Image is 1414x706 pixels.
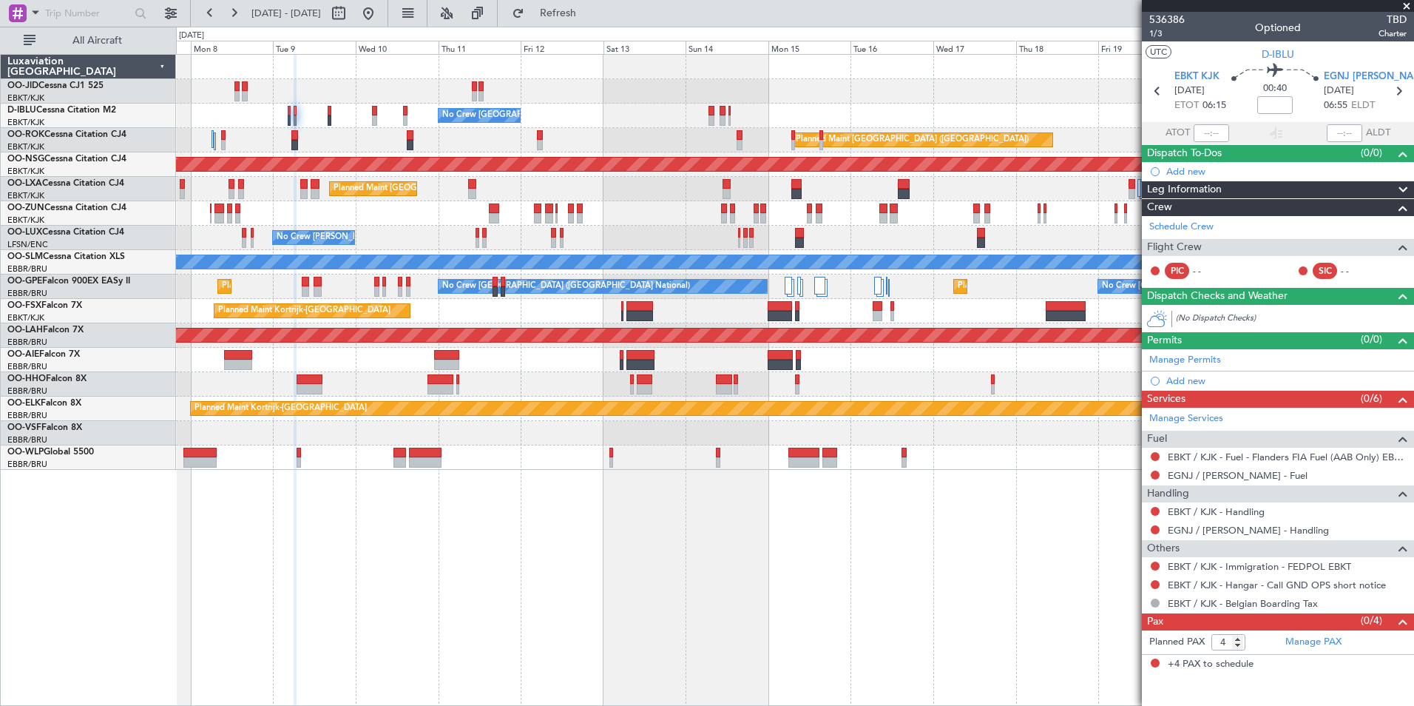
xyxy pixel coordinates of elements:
span: Leg Information [1147,181,1222,198]
a: EBBR/BRU [7,337,47,348]
span: (0/0) [1361,332,1382,347]
span: All Aircraft [38,36,156,46]
a: Manage PAX [1285,635,1342,650]
a: Manage Permits [1149,353,1221,368]
div: Planned Maint [GEOGRAPHIC_DATA] ([GEOGRAPHIC_DATA]) [796,129,1029,151]
a: D-IBLUCessna Citation M2 [7,106,116,115]
a: OO-ZUNCessna Citation CJ4 [7,204,126,212]
a: OO-ROKCessna Citation CJ4 [7,130,126,139]
a: OO-VSFFalcon 8X [7,423,82,432]
a: OO-LAHFalcon 7X [7,326,84,334]
span: OO-NSG [7,155,44,164]
span: ATOT [1166,126,1190,141]
div: No Crew [PERSON_NAME] ([PERSON_NAME]) [277,226,454,249]
button: All Aircraft [16,29,160,53]
span: Fuel [1147,431,1167,448]
div: - - [1193,264,1226,278]
span: Pax [1147,613,1163,631]
a: EBKT / KJK - Belgian Boarding Tax [1168,597,1318,610]
input: Trip Number [45,2,130,24]
a: EBBR/BRU [7,361,47,372]
div: Thu 11 [439,41,521,54]
div: Mon 15 [768,41,851,54]
div: Sun 14 [686,41,768,54]
div: Planned Maint [GEOGRAPHIC_DATA] ([GEOGRAPHIC_DATA] National) [334,178,601,200]
div: [DATE] [179,30,204,42]
span: D-IBLU [1262,47,1294,62]
div: - - [1341,264,1374,278]
a: EBKT / KJK - Handling [1168,505,1265,518]
span: EBKT KJK [1174,70,1220,84]
div: Mon 8 [191,41,274,54]
div: Wed 17 [933,41,1016,54]
div: No Crew [GEOGRAPHIC_DATA] ([GEOGRAPHIC_DATA] National) [442,104,690,127]
a: EGNJ / [PERSON_NAME] - Handling [1168,524,1329,537]
button: UTC [1146,45,1171,58]
span: 00:40 [1263,81,1287,96]
a: OO-FSXFalcon 7X [7,301,82,310]
span: TBD [1379,12,1407,27]
a: EBKT / KJK - Fuel - Flanders FIA Fuel (AAB Only) EBKT / KJK [1168,451,1407,463]
div: Planned Maint Kortrijk-[GEOGRAPHIC_DATA] [194,397,367,420]
a: EBBR/BRU [7,263,47,275]
div: Add new [1166,165,1407,178]
a: EBBR/BRU [7,434,47,446]
a: OO-ELKFalcon 8X [7,399,81,408]
a: OO-HHOFalcon 8X [7,374,87,383]
span: OO-LUX [7,228,42,237]
a: EBKT/KJK [7,117,44,128]
span: Dispatch Checks and Weather [1147,288,1288,305]
div: (No Dispatch Checks) [1176,312,1414,328]
div: Add new [1166,374,1407,387]
span: OO-WLP [7,448,44,457]
span: D-IBLU [7,106,36,115]
button: Refresh [505,1,594,25]
span: [DATE] [1324,84,1354,98]
label: Planned PAX [1149,635,1205,650]
span: 1/3 [1149,27,1185,40]
span: ALDT [1366,126,1390,141]
a: Manage Services [1149,411,1223,426]
div: No Crew [GEOGRAPHIC_DATA] ([GEOGRAPHIC_DATA] National) [442,275,690,297]
span: OO-AIE [7,350,39,359]
span: OO-LXA [7,179,42,188]
span: OO-GPE [7,277,42,286]
span: 06:55 [1324,98,1347,113]
a: OO-SLMCessna Citation XLS [7,252,125,261]
div: Sat 13 [603,41,686,54]
span: ELDT [1351,98,1375,113]
span: 06:15 [1202,98,1226,113]
a: LFSN/ENC [7,239,48,250]
span: Refresh [527,8,589,19]
span: OO-FSX [7,301,41,310]
div: No Crew [GEOGRAPHIC_DATA] ([GEOGRAPHIC_DATA] National) [1102,275,1350,297]
a: Schedule Crew [1149,220,1214,235]
div: Thu 18 [1016,41,1099,54]
span: Others [1147,540,1180,557]
div: Planned Maint [GEOGRAPHIC_DATA] ([GEOGRAPHIC_DATA] National) [958,275,1225,297]
div: Optioned [1255,20,1301,36]
span: Services [1147,391,1185,408]
span: OO-LAH [7,326,43,334]
div: Fri 12 [521,41,603,54]
div: Fri 19 [1098,41,1181,54]
span: Charter [1379,27,1407,40]
span: OO-VSF [7,423,41,432]
div: PIC [1165,263,1189,279]
span: Handling [1147,485,1189,502]
span: Permits [1147,332,1182,349]
span: OO-ELK [7,399,41,408]
span: (0/4) [1361,613,1382,628]
span: +4 PAX to schedule [1168,657,1254,672]
span: (0/0) [1361,145,1382,161]
a: OO-LUXCessna Citation CJ4 [7,228,124,237]
a: EBBR/BRU [7,386,47,397]
span: Flight Crew [1147,239,1202,256]
a: EBBR/BRU [7,459,47,470]
a: EBKT / KJK - Immigration - FEDPOL EBKT [1168,560,1351,573]
a: OO-GPEFalcon 900EX EASy II [7,277,130,286]
a: EBKT/KJK [7,141,44,152]
span: Crew [1147,199,1172,216]
span: OO-JID [7,81,38,90]
a: EBKT/KJK [7,166,44,177]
